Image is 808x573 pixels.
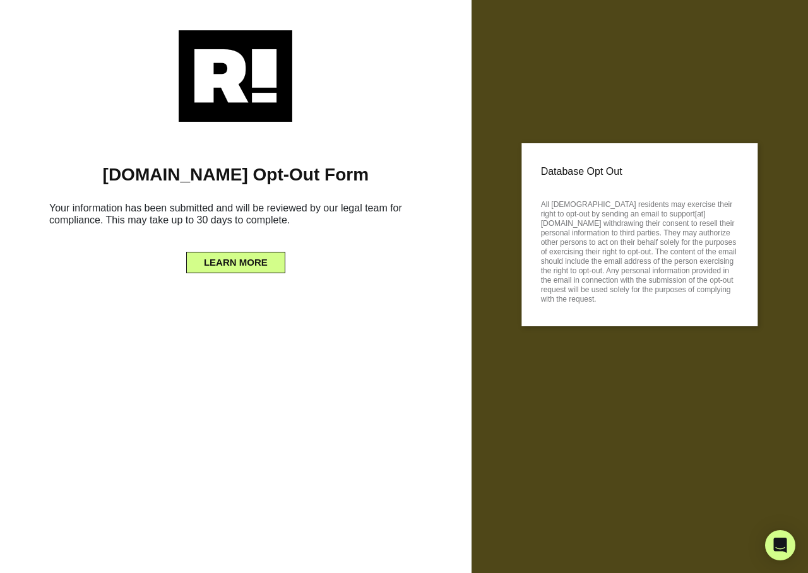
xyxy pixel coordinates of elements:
p: All [DEMOGRAPHIC_DATA] residents may exercise their right to opt-out by sending an email to suppo... [541,196,739,304]
img: Retention.com [179,30,292,122]
h1: [DOMAIN_NAME] Opt-Out Form [19,164,453,186]
button: LEARN MORE [186,252,285,273]
div: Open Intercom Messenger [765,530,795,560]
a: LEARN MORE [186,254,285,264]
h6: Your information has been submitted and will be reviewed by our legal team for compliance. This m... [19,197,453,236]
p: Database Opt Out [541,162,739,181]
